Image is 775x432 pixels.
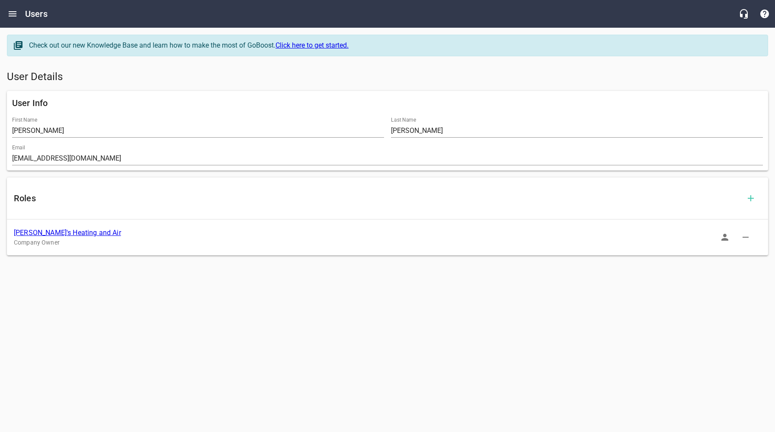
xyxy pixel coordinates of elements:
[391,117,416,123] label: Last Name
[735,227,756,248] button: Delete Role
[12,145,25,150] label: Email
[275,41,349,49] a: Click here to get started.
[25,7,48,21] h6: Users
[714,227,735,248] button: Sign In as Role
[29,40,759,51] div: Check out our new Knowledge Base and learn how to make the most of GoBoost.
[7,70,768,84] h5: User Details
[2,3,23,24] button: Open drawer
[754,3,775,24] button: Support Portal
[12,96,763,110] h6: User Info
[740,188,761,209] button: Add Role
[12,117,37,123] label: First Name
[14,191,740,205] h6: Roles
[14,229,121,237] a: [PERSON_NAME]'s Heating and Air
[733,3,754,24] button: Live Chat
[14,238,747,247] p: Company Owner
